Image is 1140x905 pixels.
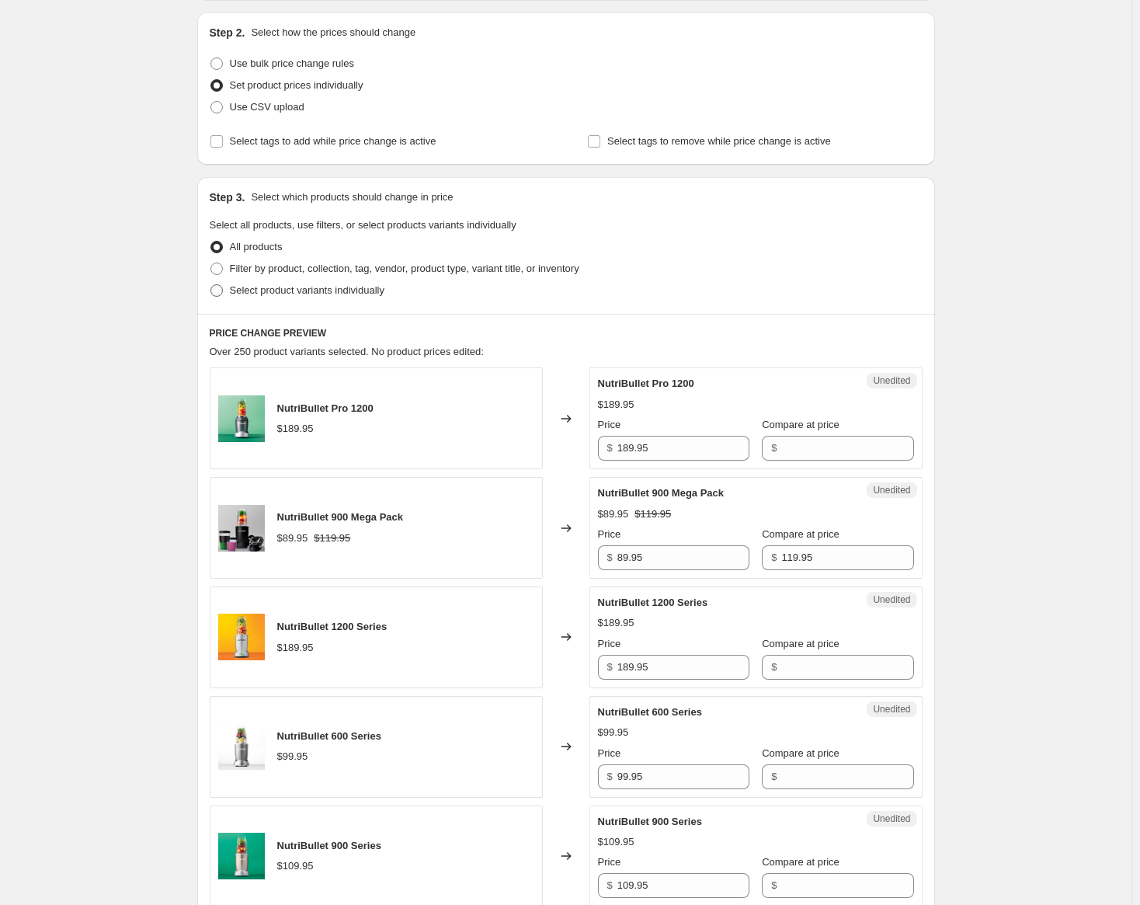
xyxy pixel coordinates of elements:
[598,597,708,608] span: NutriBullet 1200 Series
[277,531,308,546] div: $89.95
[230,241,283,252] span: All products
[314,531,350,546] strike: $119.95
[598,747,621,759] span: Price
[873,484,910,496] span: Unedited
[218,395,265,442] img: Untitleddesign_4_80x.png
[230,57,354,69] span: Use bulk price change rules
[771,552,777,563] span: $
[607,552,613,563] span: $
[277,511,404,523] span: NutriBullet 900 Mega Pack
[634,506,671,522] strike: $119.95
[598,419,621,430] span: Price
[598,378,694,389] span: NutriBullet Pro 1200
[762,638,839,649] span: Compare at price
[607,661,613,673] span: $
[210,327,923,339] h6: PRICE CHANGE PREVIEW
[873,374,910,387] span: Unedited
[762,856,839,868] span: Compare at price
[598,528,621,540] span: Price
[771,879,777,891] span: $
[598,856,621,868] span: Price
[251,190,453,205] p: Select which products should change in price
[230,79,363,91] span: Set product prices individually
[277,749,308,764] div: $99.95
[598,834,634,850] div: $109.95
[607,442,613,454] span: $
[598,725,629,740] div: $99.95
[277,858,314,874] div: $109.95
[210,219,516,231] span: Select all products, use filters, or select products variants individually
[598,706,702,718] span: NutriBullet 600 Series
[218,505,265,552] img: mega_pack_website4_80x.png
[762,528,839,540] span: Compare at price
[277,421,314,437] div: $189.95
[607,771,613,782] span: $
[771,442,777,454] span: $
[277,402,374,414] span: NutriBullet Pro 1200
[598,638,621,649] span: Price
[771,661,777,673] span: $
[277,840,381,851] span: NutriBullet 900 Series
[873,703,910,715] span: Unedited
[277,730,381,742] span: NutriBullet 600 Series
[598,506,629,522] div: $89.95
[607,879,613,891] span: $
[230,263,579,274] span: Filter by product, collection, tag, vendor, product type, variant title, or inventory
[218,614,265,660] img: NB_1200Series_Hero_2000x2000_3a552d22-5044-4832-addf-dc4c4a715bf8_80x.jpg
[251,25,415,40] p: Select how the prices should change
[598,397,634,412] div: $189.95
[230,284,384,296] span: Select product variants individually
[277,640,314,656] div: $189.95
[218,833,265,879] img: Untitleddesign_80x.png
[607,135,831,147] span: Select tags to remove while price change is active
[230,101,304,113] span: Use CSV upload
[230,135,436,147] span: Select tags to add while price change is active
[598,615,634,631] div: $189.95
[598,487,725,499] span: NutriBullet 900 Mega Pack
[771,771,777,782] span: $
[873,813,910,825] span: Unedited
[210,190,245,205] h2: Step 3.
[762,747,839,759] span: Compare at price
[218,723,265,770] img: Untitleddesign_1_80x.png
[762,419,839,430] span: Compare at price
[598,816,702,827] span: NutriBullet 900 Series
[210,346,484,357] span: Over 250 product variants selected. No product prices edited:
[210,25,245,40] h2: Step 2.
[873,593,910,606] span: Unedited
[277,621,388,632] span: NutriBullet 1200 Series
